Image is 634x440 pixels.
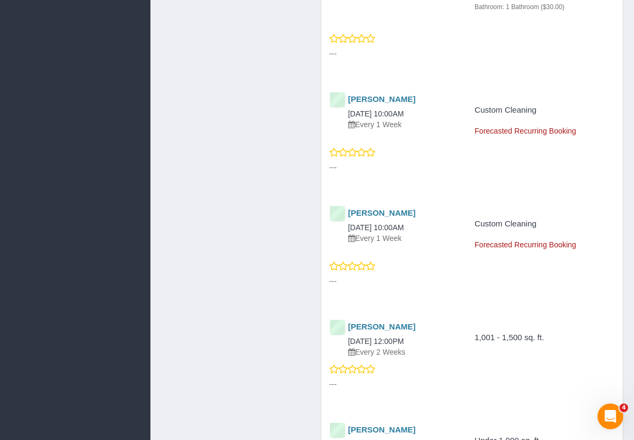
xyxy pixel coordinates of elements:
[619,404,628,412] span: 4
[474,219,582,229] h4: Custom Cleaning
[348,322,416,331] a: [PERSON_NAME]
[348,347,456,357] p: Every 2 Weeks
[348,109,404,118] a: [DATE] 10:00AM
[329,48,615,59] p: ---
[348,208,416,217] a: [PERSON_NAME]
[329,379,615,390] p: ---
[348,425,416,434] a: [PERSON_NAME]
[474,240,576,249] span: Forecasted Recurring Booking
[597,404,623,429] iframe: Intercom live chat
[474,106,582,115] h4: Custom Cleaning
[474,333,582,342] h4: 1,001 - 1,500 sq. ft.
[329,276,615,287] p: ---
[348,223,404,232] a: [DATE] 10:00AM
[474,127,576,135] span: Forecasted Recurring Booking
[348,94,416,104] a: [PERSON_NAME]
[474,3,564,11] small: Bathroom: 1 Bathroom ($30.00)
[329,162,615,173] p: ---
[348,233,456,244] p: Every 1 Week
[348,337,404,346] a: [DATE] 12:00PM
[348,119,456,130] p: Every 1 Week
